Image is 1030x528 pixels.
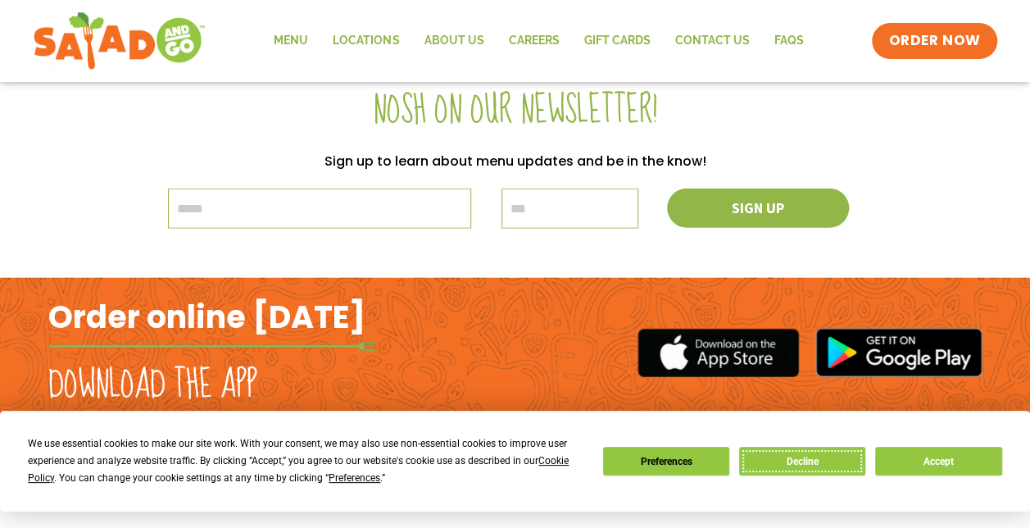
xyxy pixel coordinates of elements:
[662,22,761,60] a: Contact Us
[739,447,865,476] button: Decline
[603,447,729,476] button: Preferences
[261,22,320,60] a: Menu
[761,22,815,60] a: FAQs
[48,362,257,408] h2: Download the app
[872,23,996,59] a: ORDER NOW
[57,88,974,134] h2: Nosh on our newsletter!
[28,435,583,487] div: We use essential cookies to make our site work. With your consent, we may also use non-essential ...
[48,342,376,351] img: fork
[638,326,799,380] img: appstore
[496,22,571,60] a: Careers
[329,472,380,484] span: Preferences
[888,31,980,51] span: ORDER NOW
[815,328,982,377] img: google_play
[261,22,815,60] nav: Menu
[732,201,784,216] span: Sign up
[320,22,411,60] a: Locations
[411,22,496,60] a: About Us
[33,8,206,74] img: new-SAG-logo-768×292
[48,297,365,337] h2: Order online [DATE]
[667,189,849,228] button: Sign up
[571,22,662,60] a: GIFT CARDS
[57,150,974,172] p: Sign up to learn about menu updates and be in the know!
[875,447,1001,476] button: Accept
